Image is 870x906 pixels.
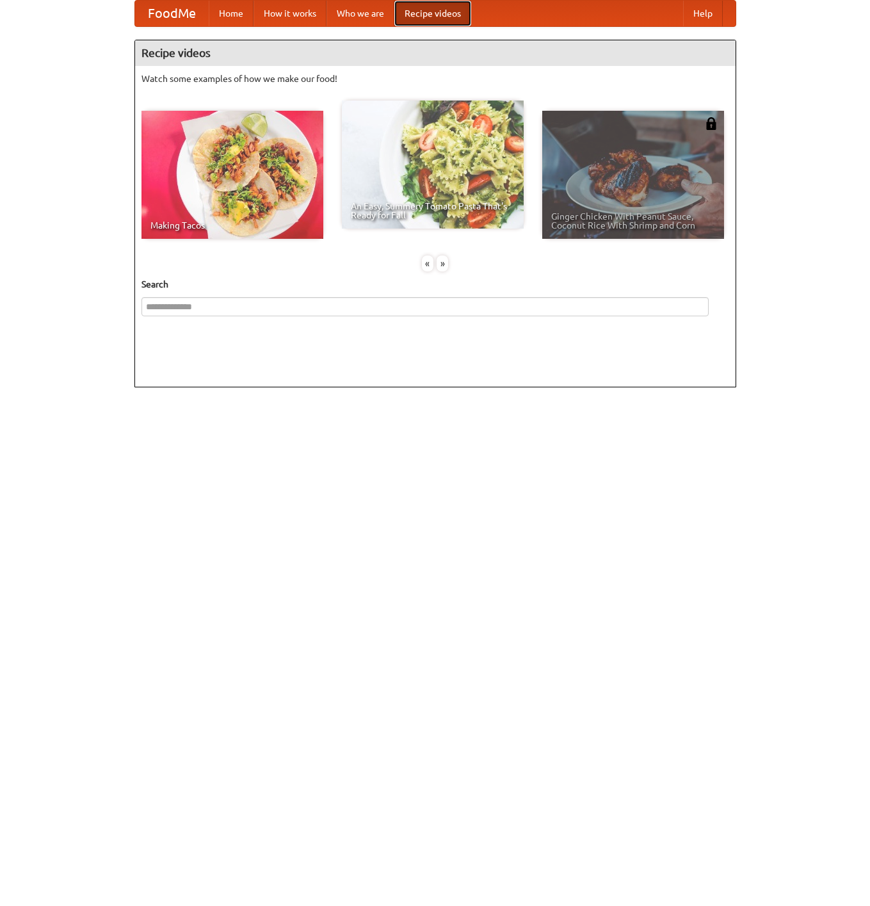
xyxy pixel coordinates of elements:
span: An Easy, Summery Tomato Pasta That's Ready for Fall [351,202,515,220]
span: Making Tacos [150,221,314,230]
h4: Recipe videos [135,40,736,66]
a: Help [683,1,723,26]
a: Home [209,1,254,26]
a: FoodMe [135,1,209,26]
a: An Easy, Summery Tomato Pasta That's Ready for Fall [342,101,524,229]
a: Who we are [326,1,394,26]
img: 483408.png [705,117,718,130]
a: Recipe videos [394,1,471,26]
h5: Search [141,278,729,291]
a: Making Tacos [141,111,323,239]
div: « [422,255,433,271]
div: » [437,255,448,271]
p: Watch some examples of how we make our food! [141,72,729,85]
a: How it works [254,1,326,26]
